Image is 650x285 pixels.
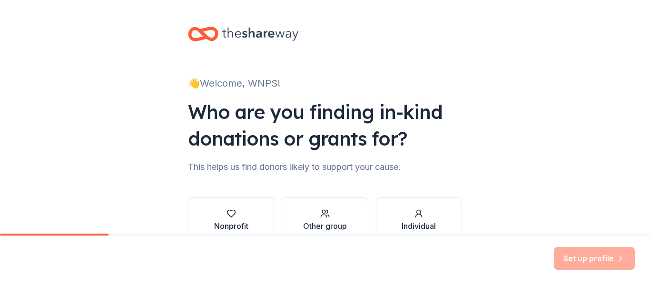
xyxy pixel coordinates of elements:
div: 👋 Welcome, WNPS! [188,76,462,91]
div: Who are you finding in-kind donations or grants for? [188,98,462,152]
div: Other group [303,220,347,232]
button: Nonprofit [188,197,274,243]
button: Other group [282,197,368,243]
button: Individual [376,197,462,243]
div: Individual [402,220,436,232]
div: Nonprofit [214,220,248,232]
div: This helps us find donors likely to support your cause. [188,159,462,175]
